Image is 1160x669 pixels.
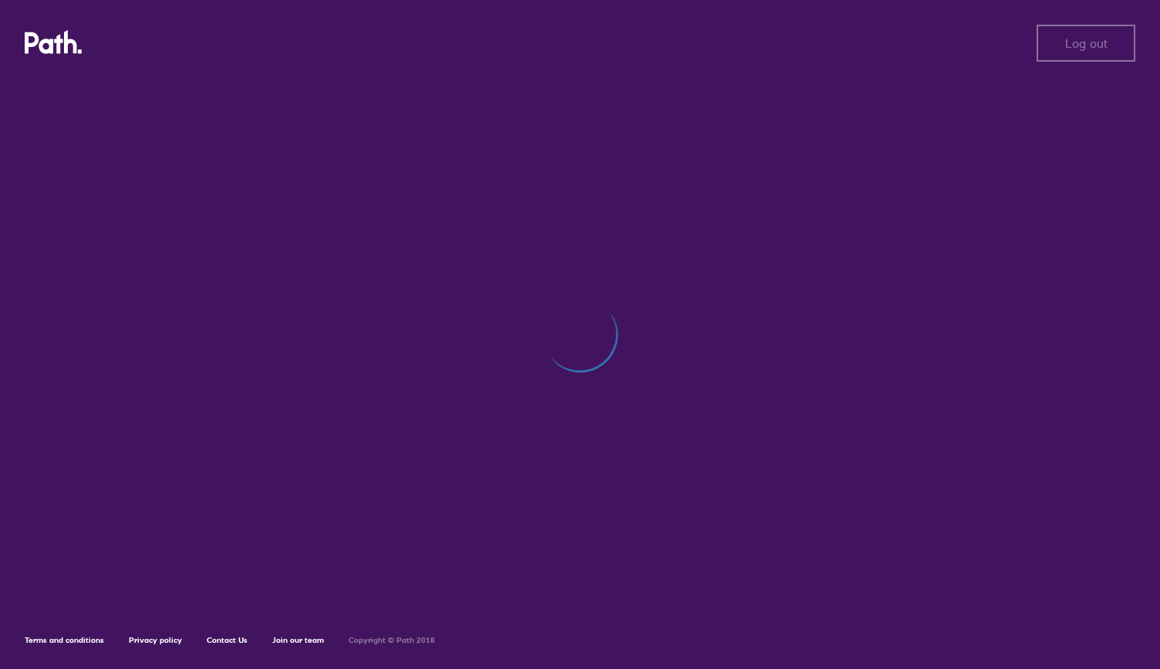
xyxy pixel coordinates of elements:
[207,635,248,645] a: Contact Us
[1065,36,1108,50] span: Log out
[129,635,182,645] a: Privacy policy
[1037,25,1135,62] button: Log out
[349,636,435,645] h6: Copyright © Path 2018
[272,635,324,645] a: Join our team
[25,635,104,645] a: Terms and conditions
